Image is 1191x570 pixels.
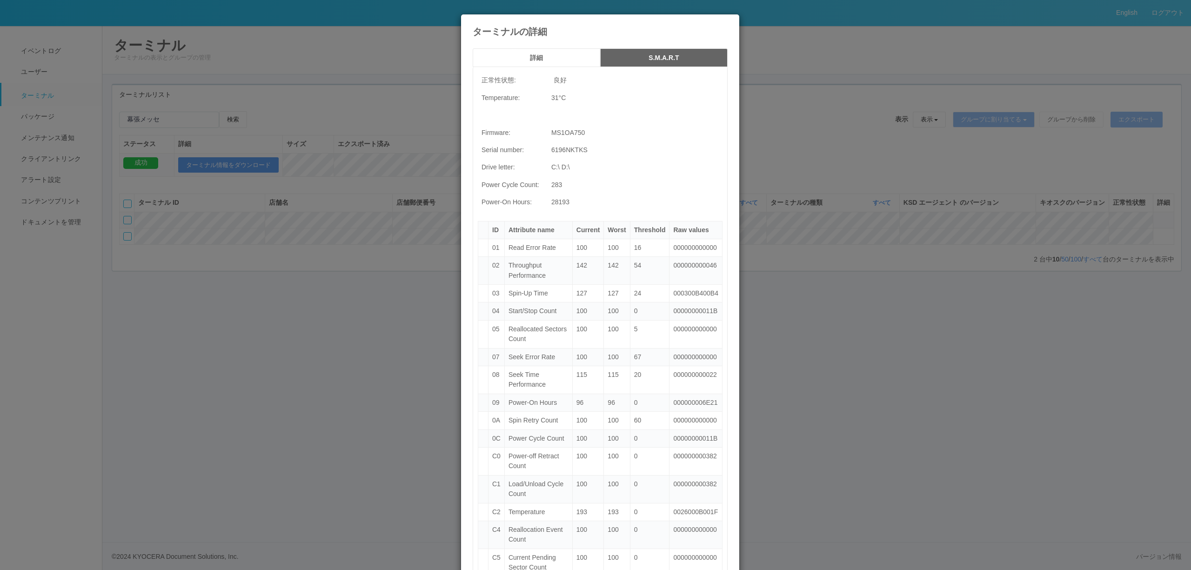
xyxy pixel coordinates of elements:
td: 000000000000 [669,412,723,429]
td: 00000000011B [669,429,723,447]
td: 0 [630,394,669,411]
td: 000000000000 [669,239,723,256]
td: 0 [630,429,669,447]
td: C:\ D:\ [548,159,723,176]
td: 100 [572,239,604,256]
td: C2 [488,503,505,521]
td: 96 [604,394,630,411]
button: 詳細 [473,48,600,67]
th: Current [572,221,604,239]
td: 0 [630,302,669,320]
td: Start/Stop Count [504,302,572,320]
th: Attribute name [504,221,572,239]
td: 100 [604,320,630,348]
td: Power Cycle Count: [478,176,548,194]
td: 100 [604,521,630,549]
h5: 詳細 [476,54,597,61]
td: 0C [488,429,505,447]
td: 000000000000 [669,320,723,348]
td: Power-off Retract Count [504,447,572,475]
td: 100 [572,302,604,320]
td: Read Error Rate [504,239,572,256]
td: C4 [488,521,505,549]
td: 000300B400B4 [669,285,723,302]
td: Spin Retry Count [504,412,572,429]
td: 100 [572,348,604,366]
td: 03 [488,285,505,302]
td: 100 [572,429,604,447]
td: 193 [572,503,604,521]
td: Power-On Hours [504,394,572,411]
td: 100 [604,412,630,429]
td: 04 [488,302,505,320]
td: 000000000000 [669,348,723,366]
td: 08 [488,366,505,394]
td: 100 [572,320,604,348]
td: Temperature: [478,89,548,107]
td: 100 [604,348,630,366]
td: Reallocated Sectors Count [504,320,572,348]
td: C1 [488,475,505,503]
td: 193 [604,503,630,521]
td: 24 [630,285,669,302]
td: 5 [630,320,669,348]
td: 0 [630,503,669,521]
button: S.M.A.R.T [600,48,728,67]
td: 00000000011B [669,302,723,320]
td: Load/Unload Cycle Count [504,475,572,503]
th: Raw values [669,221,723,239]
th: Threshold [630,221,669,239]
td: 0 [630,447,669,475]
span: 良好 [551,76,567,84]
td: Spin-Up Time [504,285,572,302]
td: 6196NKTKS [548,141,723,159]
td: 100 [604,475,630,503]
td: 100 [572,521,604,549]
td: 100 [604,302,630,320]
td: 127 [572,285,604,302]
td: 100 [604,239,630,256]
td: 000000000000 [669,521,723,549]
td: 283 [548,176,723,194]
td: 16 [630,239,669,256]
td: 000000000022 [669,366,723,394]
td: 02 [488,257,505,285]
td: 115 [604,366,630,394]
td: 01 [488,239,505,256]
td: 60 [630,412,669,429]
td: 100 [572,475,604,503]
td: Power Cycle Count [504,429,572,447]
td: 115 [572,366,604,394]
td: 0 [630,475,669,503]
td: 142 [572,257,604,285]
h4: ターミナルの詳細 [473,27,728,37]
th: Worst [604,221,630,239]
td: 142 [604,257,630,285]
td: 000000000382 [669,447,723,475]
h5: S.M.A.R.T [603,54,724,61]
td: 0 [630,521,669,549]
td: 100 [572,412,604,429]
td: Seek Time Performance [504,366,572,394]
td: 54 [630,257,669,285]
td: Temperature [504,503,572,521]
th: ID [488,221,505,239]
td: 0026000B001F [669,503,723,521]
td: Power-On Hours: [478,194,548,211]
span: 31 °C [551,94,566,101]
td: 000000000046 [669,257,723,285]
td: 正常性状態: [478,72,548,89]
td: Throughput Performance [504,257,572,285]
td: 100 [604,447,630,475]
td: 28193 [548,194,723,211]
td: 100 [572,447,604,475]
td: Serial number: [478,141,548,159]
td: 05 [488,320,505,348]
td: 20 [630,366,669,394]
td: 67 [630,348,669,366]
td: 09 [488,394,505,411]
td: Drive letter: [478,159,548,176]
td: C0 [488,447,505,475]
td: 100 [604,429,630,447]
td: 96 [572,394,604,411]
